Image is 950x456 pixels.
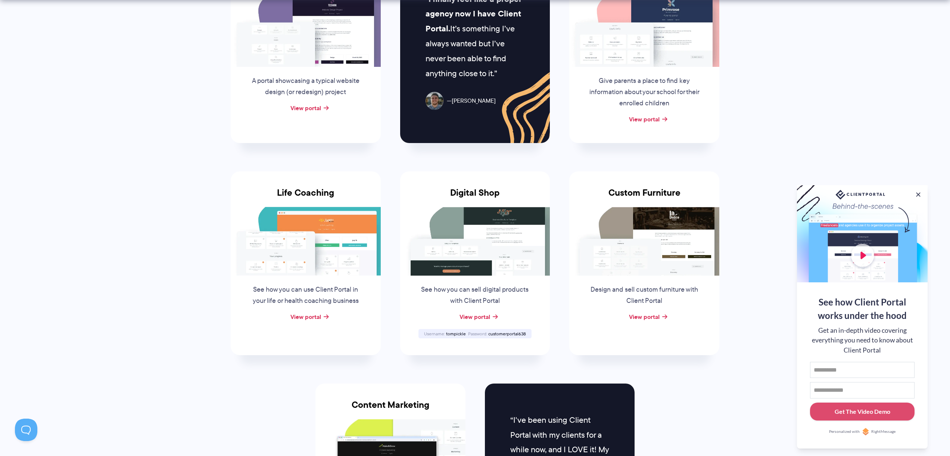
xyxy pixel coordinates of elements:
[446,331,466,337] span: tompickle
[290,103,321,112] a: View portal
[460,312,490,321] a: View portal
[835,407,890,416] div: Get The Video Demo
[588,284,701,307] p: Design and sell custom furniture with Client Portal
[447,96,496,106] span: [PERSON_NAME]
[810,403,915,421] button: Get The Video Demo
[810,295,915,322] div: See how Client Portal works under the hood
[810,428,915,435] a: Personalized withRightMessage
[629,312,660,321] a: View portal
[400,187,550,207] h3: Digital Shop
[488,331,526,337] span: customerportal638
[418,284,532,307] p: See how you can sell digital products with Client Portal
[829,429,860,435] span: Personalized with
[290,312,321,321] a: View portal
[871,429,896,435] span: RightMessage
[15,419,37,441] iframe: Toggle Customer Support
[569,187,719,207] h3: Custom Furniture
[468,331,487,337] span: Password
[231,187,381,207] h3: Life Coaching
[249,284,362,307] p: See how you can use Client Portal in your life or health coaching business
[862,428,869,435] img: Personalized with RightMessage
[810,326,915,355] div: Get an in-depth video covering everything you need to know about Client Portal
[249,75,362,98] p: A portal showcasing a typical website design (or redesign) project
[315,400,465,419] h3: Content Marketing
[629,115,660,124] a: View portal
[424,331,445,337] span: Username
[588,75,701,109] p: Give parents a place to find key information about your school for their enrolled children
